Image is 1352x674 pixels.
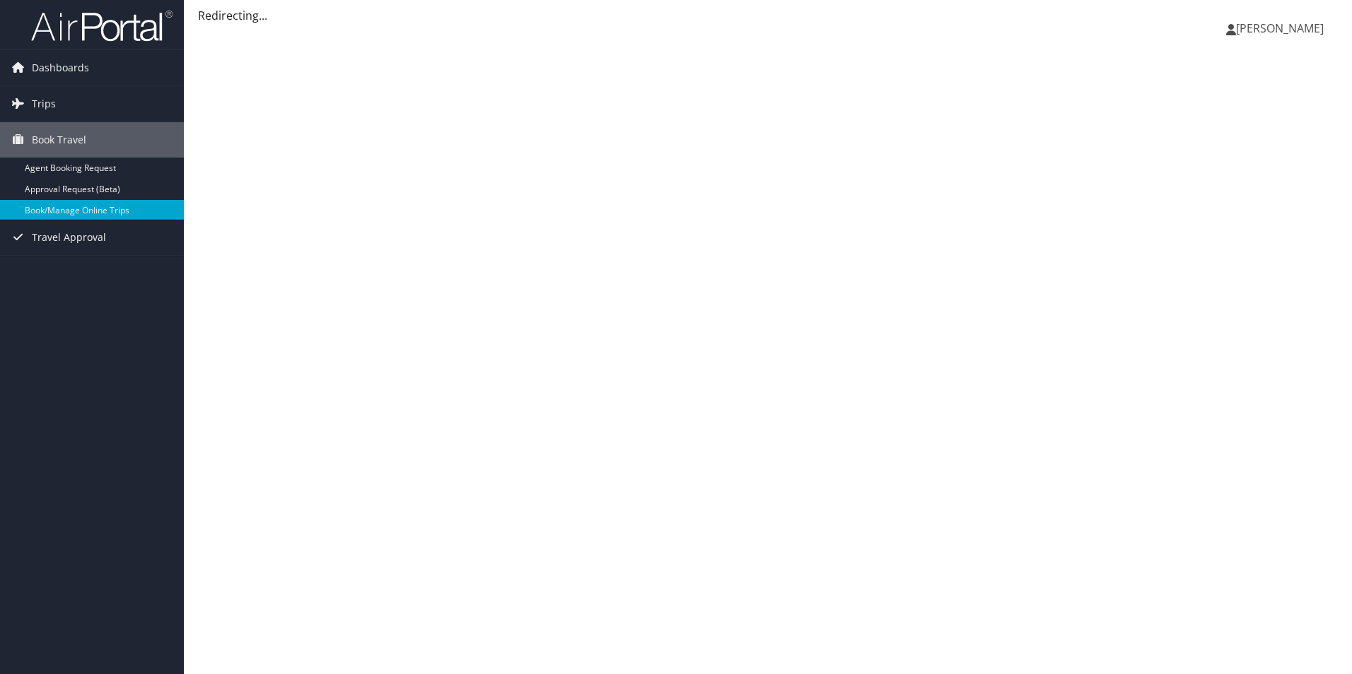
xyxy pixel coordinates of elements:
[32,86,56,122] span: Trips
[31,9,173,42] img: airportal-logo.png
[32,50,89,85] span: Dashboards
[32,122,86,158] span: Book Travel
[198,7,1338,24] div: Redirecting...
[1236,20,1324,36] span: [PERSON_NAME]
[1226,7,1338,49] a: [PERSON_NAME]
[32,220,106,255] span: Travel Approval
